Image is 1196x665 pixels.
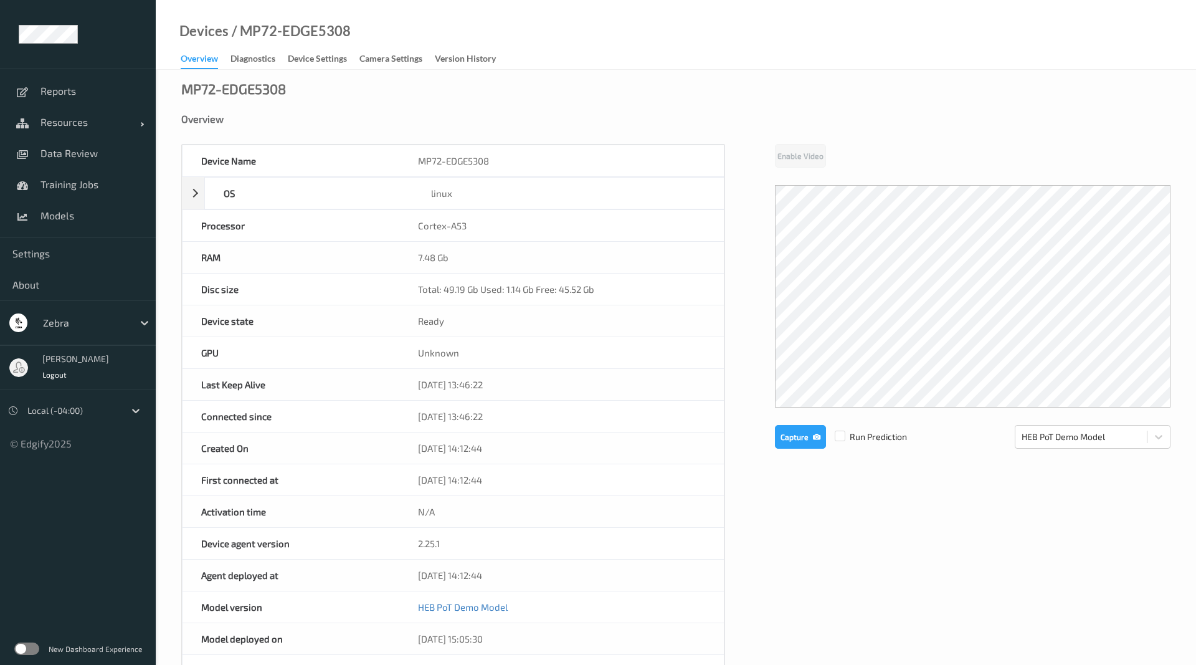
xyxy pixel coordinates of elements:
button: Enable Video [775,144,826,168]
div: Device Settings [288,52,347,68]
div: Device Name [183,145,399,176]
div: Ready [399,305,724,337]
div: RAM [183,242,399,273]
a: Device Settings [288,50,359,68]
div: Overview [181,52,218,69]
div: [DATE] 13:46:22 [399,401,724,432]
div: First connected at [183,464,399,495]
div: Connected since [183,401,399,432]
div: Created On [183,433,399,464]
div: Last Keep Alive [183,369,399,400]
div: [DATE] 14:12:44 [399,464,724,495]
div: Total: 49.19 Gb Used: 1.14 Gb Free: 45.52 Gb [399,274,724,305]
div: Version History [435,52,496,68]
a: Overview [181,50,230,69]
a: Diagnostics [230,50,288,68]
div: [DATE] 14:12:44 [399,560,724,591]
div: GPU [183,337,399,368]
div: N/A [399,496,724,527]
div: linux [412,178,724,209]
div: MP72-EDGE5308 [399,145,724,176]
div: Processor [183,210,399,241]
div: OSlinux [182,177,724,209]
a: Camera Settings [359,50,435,68]
div: / MP72-EDGE5308 [229,25,351,37]
div: [DATE] 13:46:22 [399,369,724,400]
div: Disc size [183,274,399,305]
div: Overview [181,113,1170,125]
div: Agent deployed at [183,560,399,591]
div: 2.25.1 [399,528,724,559]
span: Run Prediction [826,431,907,443]
button: Capture [775,425,826,449]
div: Unknown [399,337,724,368]
div: Activation time [183,496,399,527]
div: [DATE] 14:12:44 [399,433,724,464]
div: Camera Settings [359,52,422,68]
div: Model version [183,591,399,623]
div: MP72-EDGE5308 [181,82,286,95]
div: Device agent version [183,528,399,559]
div: 7.48 Gb [399,242,724,273]
div: [DATE] 15:05:30 [399,623,724,654]
a: Devices [179,25,229,37]
div: Device state [183,305,399,337]
div: Diagnostics [230,52,275,68]
div: Cortex-A53 [399,210,724,241]
div: OS [205,178,412,209]
a: HEB PoT Demo Model [418,601,508,613]
a: Version History [435,50,508,68]
div: Model deployed on [183,623,399,654]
